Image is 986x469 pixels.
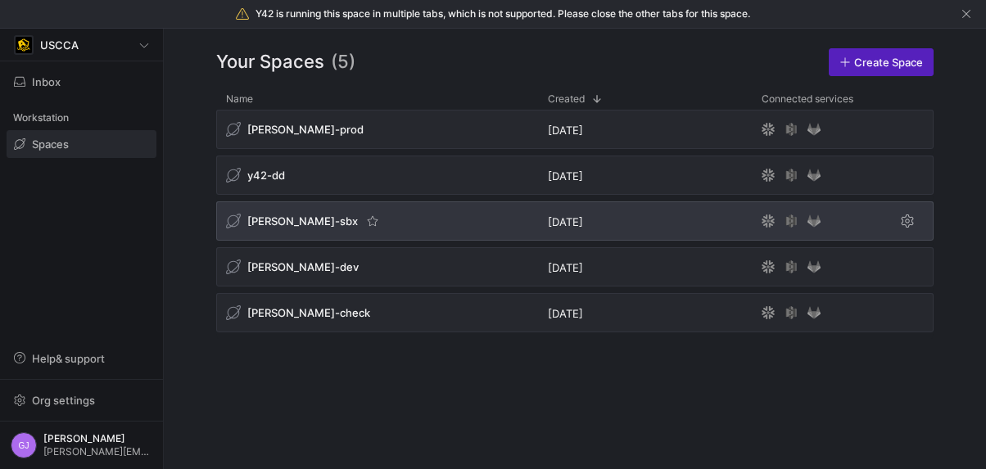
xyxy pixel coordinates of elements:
[11,432,37,458] div: GJ
[40,38,79,52] span: USCCA
[247,260,359,273] span: [PERSON_NAME]-dev
[548,307,583,320] span: [DATE]
[7,345,156,372] button: Help& support
[247,123,364,136] span: [PERSON_NAME]-prod
[32,394,95,407] span: Org settings
[548,169,583,183] span: [DATE]
[548,261,583,274] span: [DATE]
[7,428,156,462] button: GJ[PERSON_NAME][PERSON_NAME][EMAIL_ADDRESS][PERSON_NAME][DOMAIN_NAME]
[32,75,61,88] span: Inbox
[43,446,152,458] span: [PERSON_NAME][EMAIL_ADDRESS][PERSON_NAME][DOMAIN_NAME]
[548,124,583,137] span: [DATE]
[548,215,583,228] span: [DATE]
[7,395,156,408] a: Org settings
[247,169,285,182] span: y42-dd
[216,201,934,247] div: Press SPACE to select this row.
[7,130,156,158] a: Spaces
[331,48,355,76] span: (5)
[216,247,934,293] div: Press SPACE to select this row.
[216,156,934,201] div: Press SPACE to select this row.
[7,386,156,414] button: Org settings
[216,293,934,339] div: Press SPACE to select this row.
[7,68,156,96] button: Inbox
[548,93,585,105] span: Created
[7,106,156,130] div: Workstation
[216,48,324,76] span: Your Spaces
[32,138,69,151] span: Spaces
[854,56,923,69] span: Create Space
[247,306,370,319] span: [PERSON_NAME]-check
[226,93,253,105] span: Name
[16,37,32,53] img: https://storage.googleapis.com/y42-prod-data-exchange/images/uAsz27BndGEK0hZWDFeOjoxA7jCwgK9jE472...
[829,48,934,76] a: Create Space
[32,352,105,365] span: Help & support
[256,8,750,20] span: Y42 is running this space in multiple tabs, which is not supported. Please close the other tabs f...
[216,110,934,156] div: Press SPACE to select this row.
[43,433,152,444] span: [PERSON_NAME]
[762,93,853,105] span: Connected services
[247,214,358,228] span: [PERSON_NAME]-sbx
